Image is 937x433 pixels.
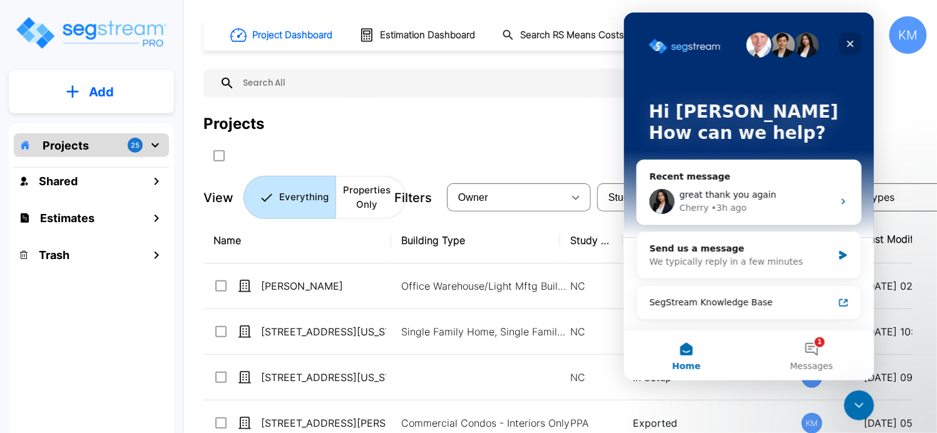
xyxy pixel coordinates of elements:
div: Select [600,180,663,215]
p: [PERSON_NAME] [261,278,386,293]
th: Name [203,218,391,263]
p: NC [570,370,613,385]
div: Platform [243,176,406,219]
h1: Estimation Dashboard [380,28,475,43]
button: Add [9,74,174,110]
h1: Estimates [40,210,95,227]
p: [STREET_ADDRESS][PERSON_NAME] [261,415,386,430]
p: 25 [131,140,140,151]
th: Job Status [623,218,792,263]
p: Everything [279,190,329,205]
p: Add [89,83,114,101]
input: Search All [235,69,704,98]
p: Commercial Condos - Interiors Only [401,415,570,430]
button: Estimation Dashboard [354,22,482,48]
h1: Search RS Means Costs [520,28,624,43]
button: Search RS Means Costs [497,23,631,48]
iframe: Intercom live chat [844,390,874,420]
button: Properties Only [335,176,406,219]
p: PPA [570,415,613,430]
p: NC [570,278,613,293]
th: Building Type [391,218,560,263]
span: Owner [458,192,488,203]
p: Exported [633,415,782,430]
div: Projects [203,113,264,135]
p: Properties Only [343,183,391,211]
p: Projects [43,137,89,154]
span: Study Type [608,192,659,203]
h1: Trash [39,247,69,263]
iframe: Intercom live chat [624,13,874,380]
img: Logo [14,15,168,51]
p: Filters [394,188,432,207]
p: Single Family Home, Single Family Home Site [401,324,570,339]
p: [STREET_ADDRESS][US_STATE] [261,370,386,385]
th: Study Type [560,218,623,263]
p: [STREET_ADDRESS][US_STATE] [261,324,386,339]
h1: Project Dashboard [252,28,332,43]
div: KM [889,16,927,54]
button: Project Dashboard [225,21,339,49]
h1: Shared [39,173,78,190]
p: Office Warehouse/Light Mftg Building, Commercial Property Site [401,278,570,293]
button: Everything [243,176,336,219]
div: Select [449,180,563,215]
p: View [203,188,233,207]
p: NC [570,324,613,339]
button: SelectAll [207,143,232,168]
